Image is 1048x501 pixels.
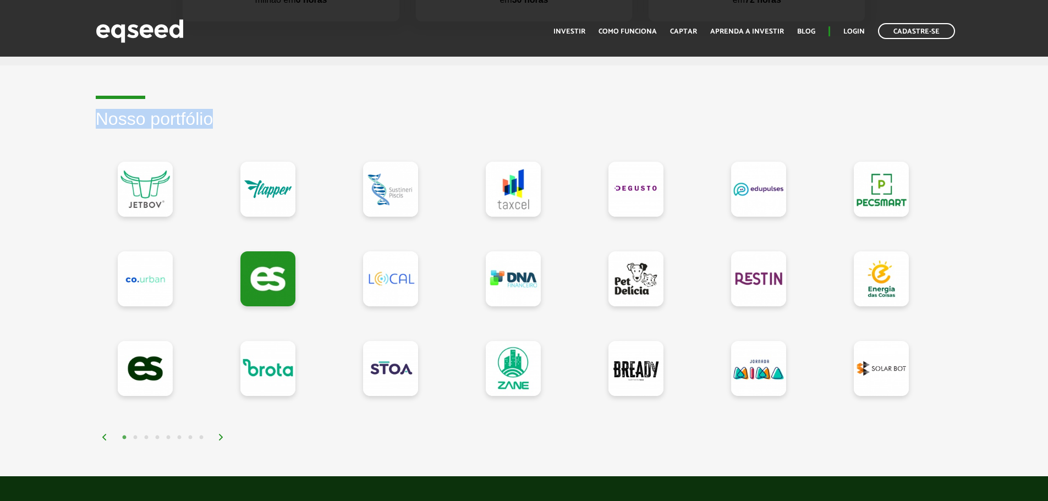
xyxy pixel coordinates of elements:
a: Investir [553,28,585,35]
a: Brota Company [240,341,295,396]
button: 6 of 4 [174,432,185,443]
a: STOA Seguros [363,341,418,396]
a: Jornada Mima [731,341,786,396]
a: EqSeed [118,341,173,396]
img: arrow%20right.svg [218,434,224,441]
a: DNA Financeiro [486,251,541,306]
button: 7 of 4 [185,432,196,443]
a: Login [843,28,865,35]
a: Cadastre-se [878,23,955,39]
a: Blog [797,28,815,35]
img: EqSeed [96,16,184,46]
button: 2 of 4 [130,432,141,443]
button: 5 of 4 [163,432,174,443]
button: 3 of 4 [141,432,152,443]
a: Restin [731,251,786,306]
a: Loocal [363,251,418,306]
a: Captar [670,28,697,35]
a: Degusto Brands [608,162,663,217]
a: Testando Contrato [240,251,295,306]
a: Co.Urban [118,251,173,306]
button: 4 of 4 [152,432,163,443]
a: Como funciona [599,28,657,35]
a: Solar Bot [854,341,909,396]
a: Bready [608,341,663,396]
a: Edupulses [731,162,786,217]
img: arrow%20left.svg [101,434,108,441]
a: Zane [486,341,541,396]
a: JetBov [118,162,173,217]
a: Pecsmart [854,162,909,217]
button: 8 of 4 [196,432,207,443]
button: 1 of 4 [119,432,130,443]
h2: Nosso portfólio [96,109,953,145]
a: Taxcel [486,162,541,217]
a: Pet Delícia [608,251,663,306]
a: Flapper [240,162,295,217]
a: Energia das Coisas [854,251,909,306]
a: Sustineri Piscis [363,162,418,217]
a: Aprenda a investir [710,28,784,35]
